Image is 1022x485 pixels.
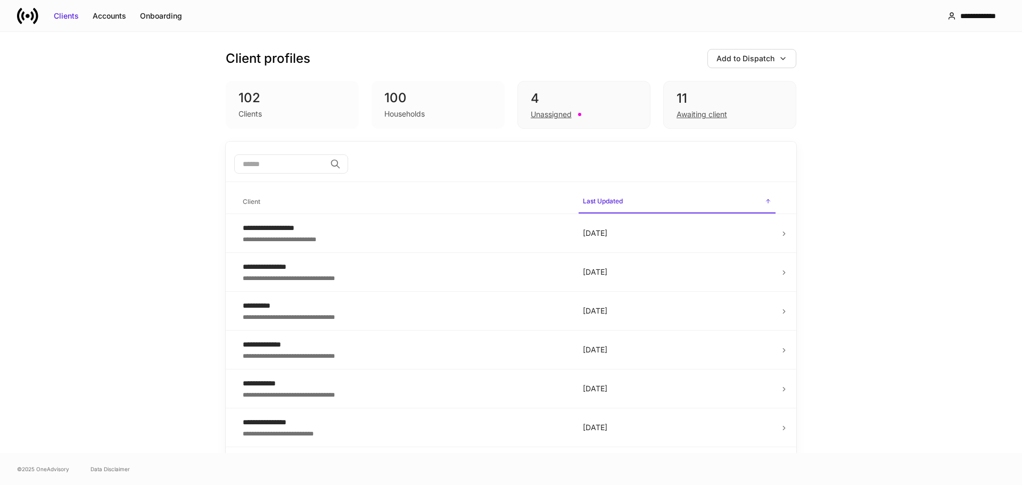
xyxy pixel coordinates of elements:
[86,7,133,24] button: Accounts
[133,7,189,24] button: Onboarding
[531,90,637,107] div: 4
[677,109,727,120] div: Awaiting client
[47,7,86,24] button: Clients
[54,11,79,21] div: Clients
[583,228,771,239] p: [DATE]
[579,191,776,213] span: Last Updated
[238,89,346,106] div: 102
[583,344,771,355] p: [DATE]
[238,109,262,119] div: Clients
[583,196,623,206] h6: Last Updated
[583,422,771,433] p: [DATE]
[93,11,126,21] div: Accounts
[384,89,492,106] div: 100
[583,306,771,316] p: [DATE]
[226,50,310,67] h3: Client profiles
[716,53,774,64] div: Add to Dispatch
[384,109,425,119] div: Households
[583,267,771,277] p: [DATE]
[583,383,771,394] p: [DATE]
[243,196,260,207] h6: Client
[663,81,796,129] div: 11Awaiting client
[90,465,130,473] a: Data Disclaimer
[517,81,650,129] div: 4Unassigned
[531,109,572,120] div: Unassigned
[707,49,796,68] button: Add to Dispatch
[17,465,69,473] span: © 2025 OneAdvisory
[677,90,783,107] div: 11
[140,11,182,21] div: Onboarding
[238,191,570,213] span: Client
